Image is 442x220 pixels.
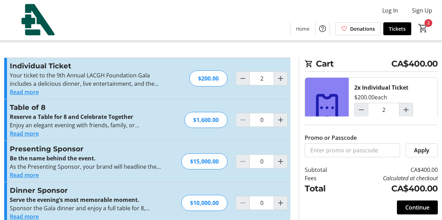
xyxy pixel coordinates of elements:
[10,61,162,71] h3: Individual Ticket
[10,196,139,204] strong: Serve the evening’s most memorable moment.
[382,6,398,15] span: Log In
[10,113,133,121] strong: Reserve a Table for 8 and Celebrate Together
[10,102,162,113] h3: Table of 8
[305,143,400,157] input: Enter promo or passcode
[181,153,227,169] div: $15,000.00
[189,70,227,86] div: $200.00
[414,146,429,154] span: Apply
[343,166,438,174] td: CA$400.00
[343,182,438,195] td: CA$400.00
[10,204,162,212] p: Sponsor the Gala dinner and enjoy a full table for 8, premium ad placement, and brand visibility ...
[391,58,438,70] span: CA$400.00
[383,22,411,35] a: Tickets
[406,5,438,16] button: Sign Up
[296,25,310,32] span: Home
[274,155,287,168] button: Increment by one
[249,154,274,168] input: Presenting Sponsor Quantity
[412,6,432,15] span: Sign Up
[274,113,287,127] button: Increment by one
[350,25,375,32] span: Donations
[399,103,413,116] button: Increment by one
[354,93,387,101] div: $200.00 each
[274,196,287,210] button: Increment by one
[305,182,343,195] td: Total
[305,174,343,182] td: Fees
[184,112,227,128] div: $1,600.00
[335,22,381,35] a: Donations
[249,113,274,127] input: Table of 8 Quantity
[4,3,66,38] img: Lennox and Addington County General Hospital Foundation's Logo
[406,143,438,157] button: Apply
[405,203,429,212] span: Continue
[10,185,162,196] h3: Dinner Sponsor
[305,134,357,142] label: Promo or Passcode
[10,121,162,129] p: Enjoy an elegant evening with friends, family, or colleagues, all while supporting local healthca...
[305,58,438,72] h2: Cart
[10,171,39,179] button: Read more
[377,5,404,16] button: Log In
[274,72,287,85] button: Increment by one
[343,174,438,182] td: Calculated at checkout
[10,71,162,88] p: Your ticket to the 9th Annual LACGH Foundation Gala includes a delicious dinner, live entertainme...
[355,103,368,116] button: Decrement by one
[10,129,39,138] button: Read more
[10,162,162,171] p: As the Presenting Sponsor, your brand will headline the Gala and receive premium recognition acro...
[10,88,39,96] button: Read more
[249,71,274,85] input: Individual Ticket Quantity
[305,166,343,174] td: Subtotal
[236,72,249,85] button: Decrement by one
[249,196,274,210] input: Dinner Sponsor Quantity
[181,195,227,211] div: $10,000.00
[354,83,408,92] div: 2x Individual Ticket
[290,22,315,35] a: Home
[368,103,399,117] input: Individual Ticket Quantity
[10,144,162,154] h3: Presenting Sponsor
[10,154,96,162] strong: Be the name behind the event.
[417,22,429,35] button: Cart
[316,22,329,36] button: Help
[397,200,438,214] button: Continue
[389,25,406,32] span: Tickets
